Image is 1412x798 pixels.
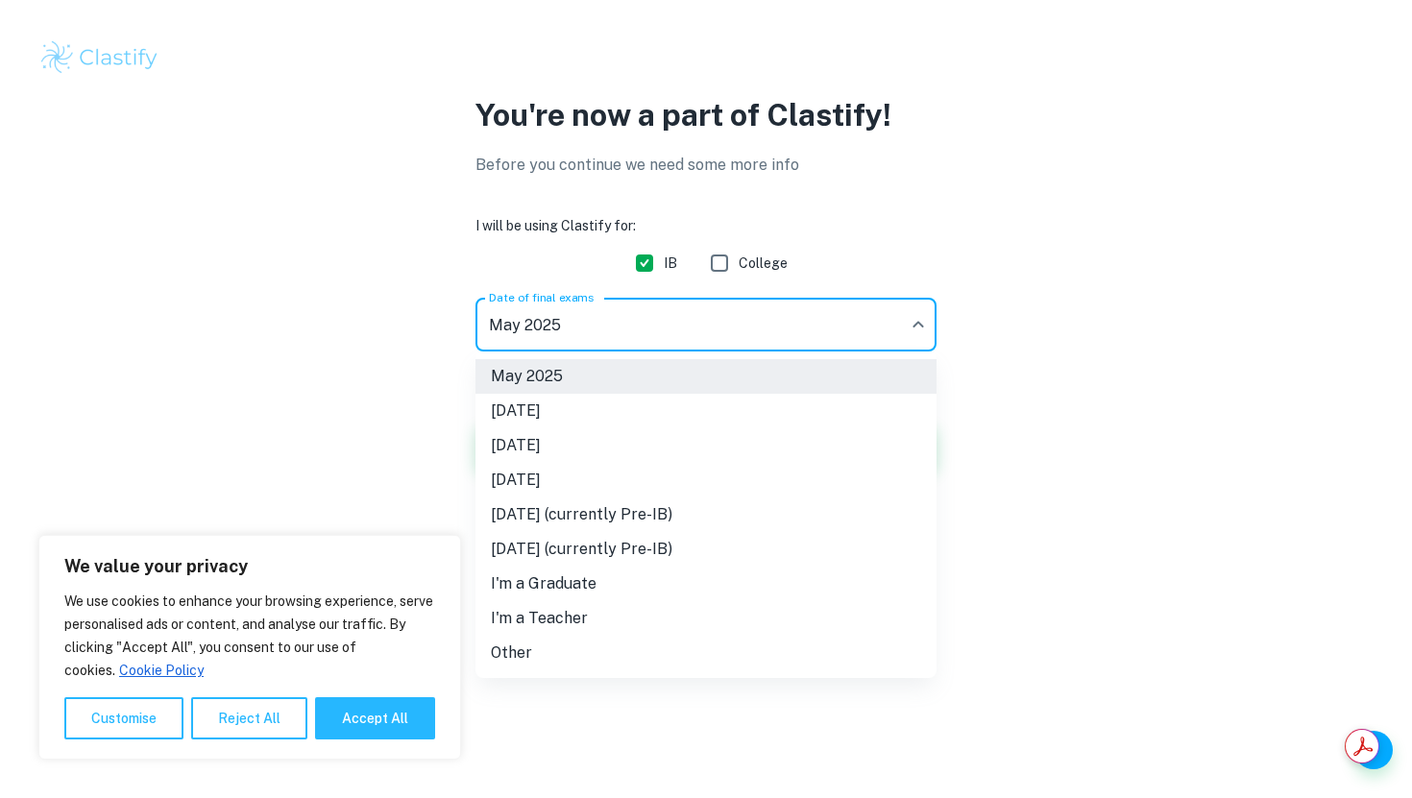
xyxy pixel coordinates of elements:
[475,359,937,394] li: May 2025
[118,662,205,679] a: Cookie Policy
[475,567,937,601] li: I'm a Graduate
[64,590,435,682] p: We use cookies to enhance your browsing experience, serve personalised ads or content, and analys...
[475,394,937,428] li: [DATE]
[475,463,937,497] li: [DATE]
[475,497,937,532] li: [DATE] (currently Pre-IB)
[191,697,307,739] button: Reject All
[64,555,435,578] p: We value your privacy
[475,532,937,567] li: [DATE] (currently Pre-IB)
[475,601,937,636] li: I'm a Teacher
[475,428,937,463] li: [DATE]
[38,535,461,760] div: We value your privacy
[475,636,937,670] li: Other
[64,697,183,739] button: Customise
[315,697,435,739] button: Accept All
